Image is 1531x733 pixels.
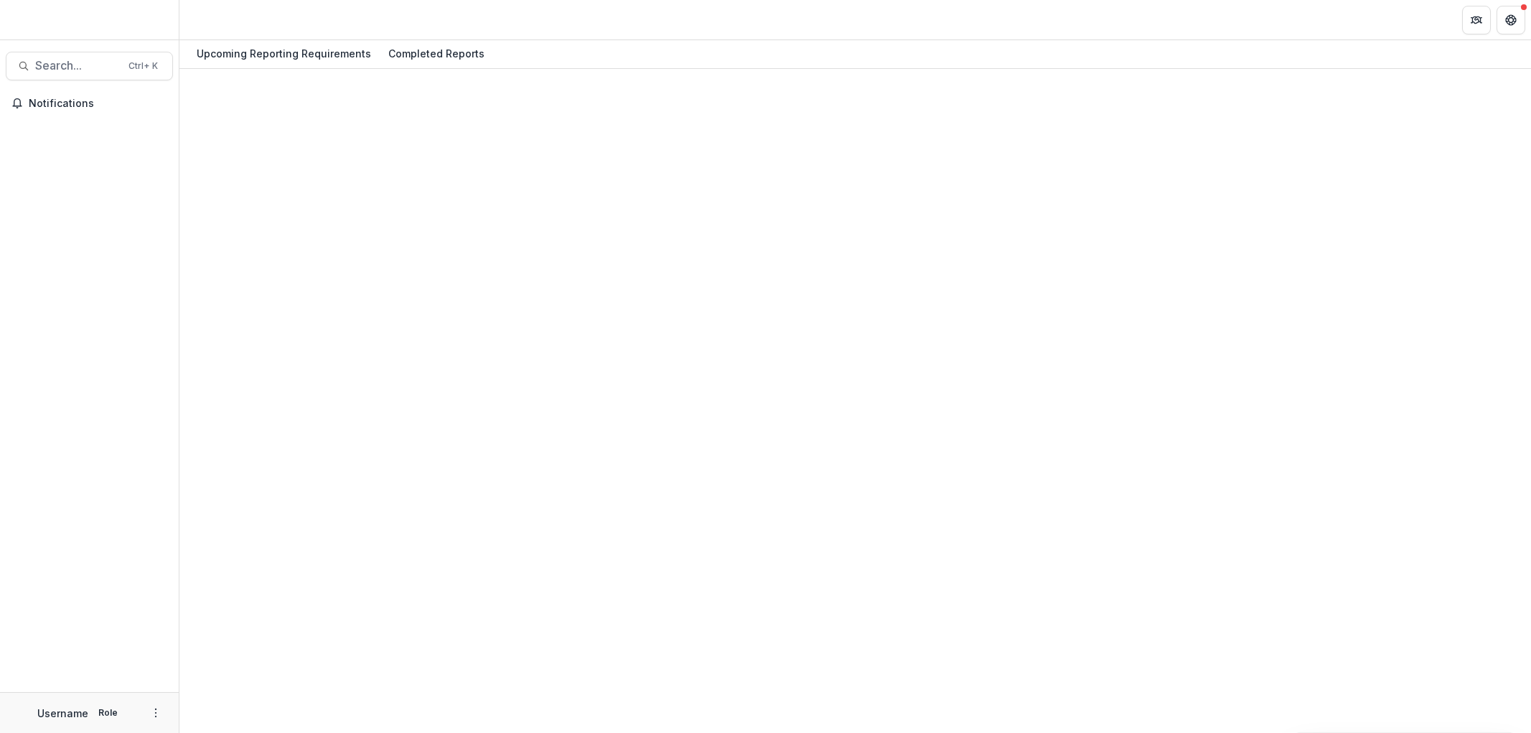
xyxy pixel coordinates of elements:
a: Upcoming Reporting Requirements [191,40,377,68]
button: Notifications [6,92,173,115]
span: Search... [35,59,120,73]
button: Partners [1462,6,1491,34]
div: Upcoming Reporting Requirements [191,43,377,64]
button: Get Help [1497,6,1525,34]
div: Completed Reports [383,43,490,64]
button: Search... [6,52,173,80]
p: Role [94,706,122,719]
a: Completed Reports [383,40,490,68]
div: Ctrl + K [126,58,161,74]
p: Username [37,706,88,721]
span: Notifications [29,98,167,110]
button: More [147,704,164,722]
